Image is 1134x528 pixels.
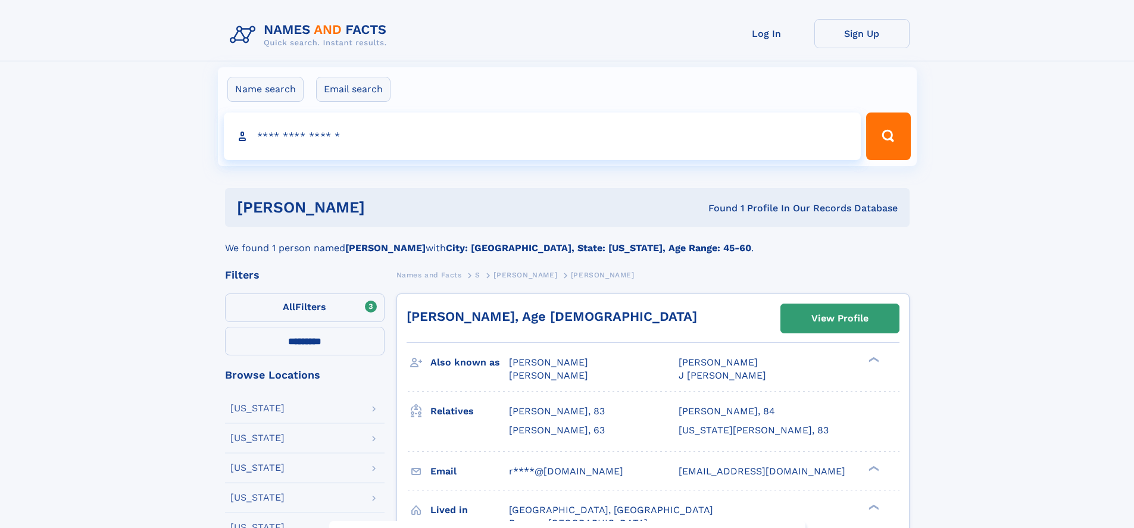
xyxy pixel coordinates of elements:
[475,271,480,279] span: S
[227,77,304,102] label: Name search
[407,309,697,324] a: [PERSON_NAME], Age [DEMOGRAPHIC_DATA]
[230,433,285,443] div: [US_STATE]
[679,424,829,437] a: [US_STATE][PERSON_NAME], 83
[679,370,766,381] span: J [PERSON_NAME]
[225,227,910,255] div: We found 1 person named with .
[225,370,385,380] div: Browse Locations
[509,357,588,368] span: [PERSON_NAME]
[509,370,588,381] span: [PERSON_NAME]
[509,424,605,437] a: [PERSON_NAME], 63
[430,401,509,421] h3: Relatives
[283,301,295,313] span: All
[814,19,910,48] a: Sign Up
[224,113,861,160] input: search input
[396,267,462,282] a: Names and Facts
[430,352,509,373] h3: Also known as
[866,113,910,160] button: Search Button
[509,405,605,418] a: [PERSON_NAME], 83
[866,356,880,364] div: ❯
[237,200,537,215] h1: [PERSON_NAME]
[679,405,775,418] a: [PERSON_NAME], 84
[493,267,557,282] a: [PERSON_NAME]
[493,271,557,279] span: [PERSON_NAME]
[225,293,385,322] label: Filters
[230,404,285,413] div: [US_STATE]
[446,242,751,254] b: City: [GEOGRAPHIC_DATA], State: [US_STATE], Age Range: 45-60
[781,304,899,333] a: View Profile
[866,464,880,472] div: ❯
[225,270,385,280] div: Filters
[509,504,713,515] span: [GEOGRAPHIC_DATA], [GEOGRAPHIC_DATA]
[866,503,880,511] div: ❯
[475,267,480,282] a: S
[719,19,814,48] a: Log In
[811,305,869,332] div: View Profile
[430,461,509,482] h3: Email
[316,77,391,102] label: Email search
[679,357,758,368] span: [PERSON_NAME]
[679,465,845,477] span: [EMAIL_ADDRESS][DOMAIN_NAME]
[430,500,509,520] h3: Lived in
[230,493,285,502] div: [US_STATE]
[230,463,285,473] div: [US_STATE]
[225,19,396,51] img: Logo Names and Facts
[536,202,898,215] div: Found 1 Profile In Our Records Database
[345,242,426,254] b: [PERSON_NAME]
[571,271,635,279] span: [PERSON_NAME]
